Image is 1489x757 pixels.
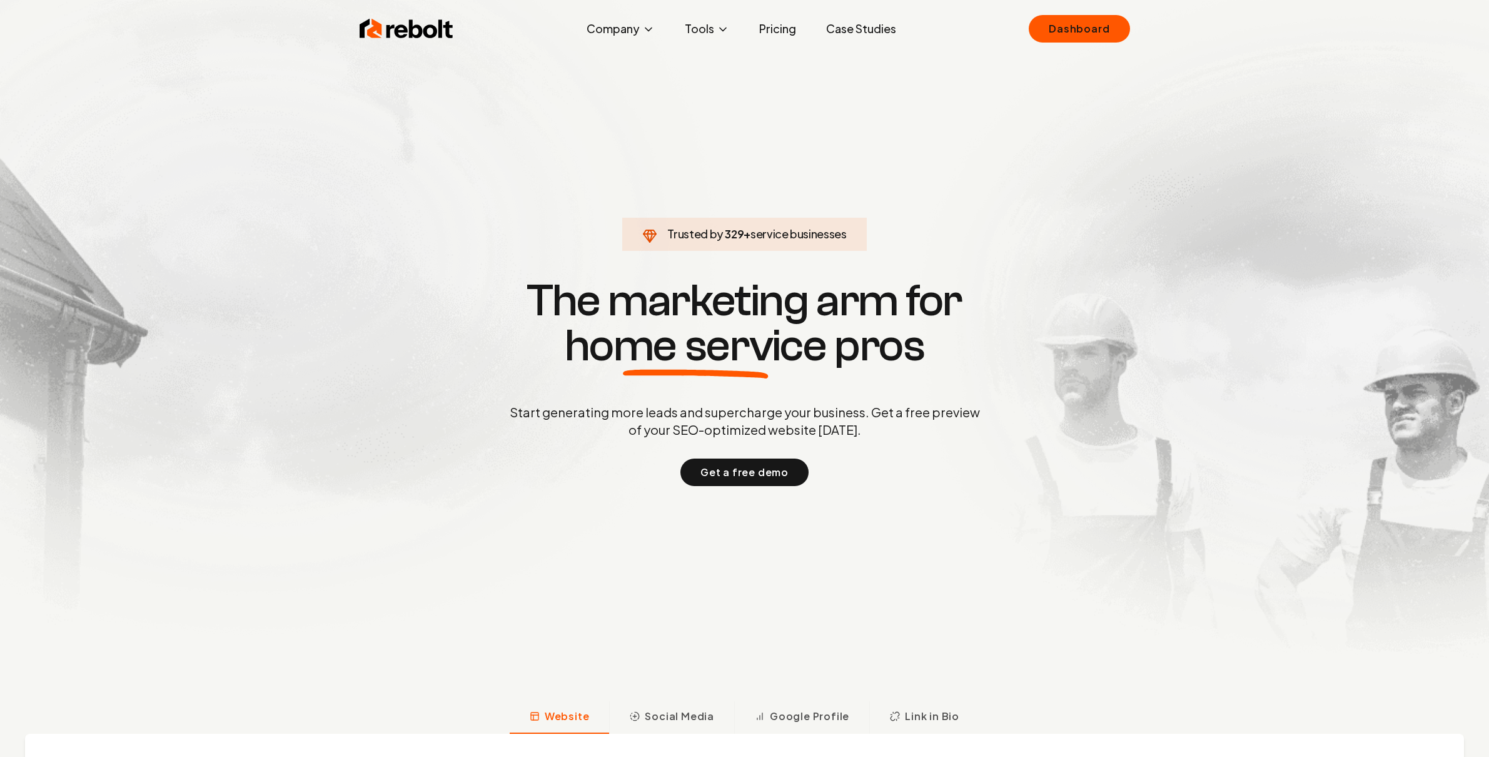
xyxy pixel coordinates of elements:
[905,709,959,724] span: Link in Bio
[645,709,714,724] span: Social Media
[816,16,906,41] a: Case Studies
[1029,15,1129,43] a: Dashboard
[869,701,979,734] button: Link in Bio
[565,323,827,368] span: home service
[675,16,739,41] button: Tools
[545,709,590,724] span: Website
[577,16,665,41] button: Company
[667,226,723,241] span: Trusted by
[770,709,849,724] span: Google Profile
[360,16,453,41] img: Rebolt Logo
[507,404,982,439] p: Start generating more leads and supercharge your business. Get a free preview of your SEO-optimiz...
[510,701,610,734] button: Website
[725,225,744,243] span: 329
[749,16,806,41] a: Pricing
[680,459,809,486] button: Get a free demo
[445,278,1045,368] h1: The marketing arm for pros
[734,701,869,734] button: Google Profile
[744,226,750,241] span: +
[750,226,847,241] span: service businesses
[609,701,734,734] button: Social Media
